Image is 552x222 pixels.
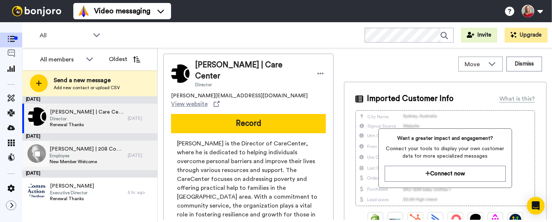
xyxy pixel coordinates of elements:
[50,190,94,196] span: Executive Director
[171,100,220,108] a: View website
[527,197,545,215] div: Open Intercom Messenger
[50,182,94,190] span: [PERSON_NAME]
[367,93,454,104] span: Imported Customer Info
[128,189,154,195] div: 5 hr. ago
[50,196,94,202] span: Renewal Thanks
[385,145,506,160] span: Connect your tools to display your own customer data for more specialized messages
[94,6,150,16] span: Video messaging
[9,6,64,16] img: bj-logo-header-white.svg
[103,52,146,67] button: Oldest
[505,28,548,43] button: Upgrade
[22,133,157,141] div: [DATE]
[40,31,89,40] span: All
[54,85,120,91] span: Add new contact or upload CSV
[171,92,308,100] span: [PERSON_NAME][EMAIL_ADDRESS][DOMAIN_NAME]
[50,145,124,153] span: [PERSON_NAME] | 208 Companies
[499,94,535,103] div: What is this?
[461,28,497,43] button: Invite
[50,122,124,128] span: Renewal Thanks
[22,96,157,104] div: [DATE]
[28,107,46,126] img: c80d7318-488b-4cee-86f4-03ca86252165.png
[78,5,90,17] img: vm-color.svg
[385,135,506,142] span: Want a greater impact and engagement?
[50,116,124,122] span: Director
[128,115,154,121] div: [DATE]
[465,60,485,69] span: Move
[195,82,308,88] span: Director
[171,114,326,133] button: Record
[28,181,46,200] img: 50c2a44c-9ba4-4b38-9975-ae2607b3023d.png
[50,108,124,116] span: [PERSON_NAME] | Care Center
[385,166,506,182] button: Connect now
[128,152,154,158] div: [DATE]
[54,76,120,85] span: Send a new message
[50,159,124,165] span: New Member Welcome
[506,57,542,71] button: Dismiss
[40,55,82,64] div: All members
[195,60,308,82] span: [PERSON_NAME] | Care Center
[171,64,190,83] img: Image of Greg Knake | Care Center
[22,170,157,178] div: [DATE]
[171,100,208,108] span: View website
[50,153,124,159] span: Employee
